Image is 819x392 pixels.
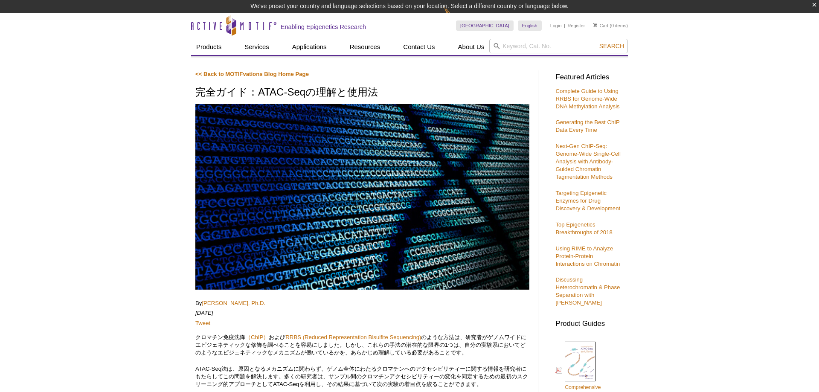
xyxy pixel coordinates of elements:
a: Applications [287,39,332,55]
a: Cart [593,23,608,29]
a: Resources [345,39,386,55]
a: Contact Us [398,39,440,55]
h3: Product Guides [555,315,624,328]
img: Change Here [444,6,467,26]
a: Tweet [195,320,210,326]
a: [GEOGRAPHIC_DATA] [456,20,514,31]
h1: 完全ガイド：ATAC-Seqの理解と使用法 [195,87,529,99]
img: ATAC-Seq [195,104,529,290]
a: Generating the Best ChIP Data Every Time [555,119,619,133]
em: [DATE] [195,310,213,316]
a: Next-Gen ChIP-Seq: Genome-Wide Single-Cell Analysis with Antibody-Guided Chromatin Tagmentation M... [555,143,620,180]
span: Search [599,43,624,49]
li: (0 items) [593,20,628,31]
a: （ChIP） [245,334,269,340]
a: Using RIME to Analyze Protein-Protein Interactions on Chromatin [555,245,620,267]
li: | [564,20,565,31]
button: Search [597,42,627,50]
a: Top Epigenetics Breakthroughs of 2018 [555,221,612,235]
a: Register [567,23,585,29]
a: Complete Guide to Using RRBS for Genome-Wide DNA Methylation Analysis [555,88,619,110]
a: Login [550,23,562,29]
p: By [195,299,529,307]
a: << Back to MOTIFvations Blog Home Page [195,71,309,77]
a: Services [239,39,274,55]
h3: Featured Articles [555,74,624,81]
h2: Enabling Epigenetics Research [281,23,366,31]
p: ATAC-Seq法は、原因となるメカニズムに関わらず、ゲノム全体にわたるクロマチンへのアクセシビリティーに関する情報を研究者にもたらしてこの問題を解決します。多くの研究者は、サンプル間のクロマチ... [195,365,529,388]
a: [PERSON_NAME], Ph.D. [202,300,265,306]
a: English [518,20,542,31]
input: Keyword, Cat. No. [489,39,628,53]
img: Your Cart [593,23,597,27]
a: Products [191,39,227,55]
a: Discussing Heterochromatin & Phase Separation with [PERSON_NAME] [555,276,620,306]
a: Targeting Epigenetic Enzymes for Drug Discovery & Development [555,190,620,212]
a: About Us [453,39,490,55]
img: Comprehensive ATAC-Seq Solutions [565,342,595,381]
p: クロマチン免疫沈降 および のような方法は、研究者がゲノムワイドにエピジェネティックな修飾を調べることを容易にしました。しかし、これらの手法の潜在的な限界の1つは、自分の実験系においてどのような... [195,334,529,357]
a: RRBS (Reduced Representation Bisulfite Sequencing) [285,334,421,340]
